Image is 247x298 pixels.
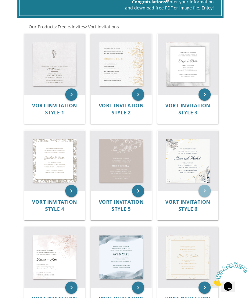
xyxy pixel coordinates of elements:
img: Vort Invitation Style 5 [91,131,152,191]
a: Vort Invitation Style 4 [32,199,77,212]
a: keyboard_arrow_right [199,88,211,101]
a: keyboard_arrow_right [199,282,211,294]
span: Vort Invitation Style 1 [32,102,77,116]
a: keyboard_arrow_right [132,282,144,294]
a: Vort Invitation Style 6 [165,199,210,212]
a: Vort Invitation Style 2 [99,103,144,116]
img: Vort Invitation Style 9 [158,227,218,288]
img: Vort Invitation Style 3 [158,34,218,95]
a: keyboard_arrow_right [65,282,77,294]
img: Vort Invitation Style 6 [158,131,218,191]
span: Vort Invitation Style 3 [165,102,210,116]
a: keyboard_arrow_right [199,185,211,197]
a: Our Products [28,24,56,30]
img: Vort Invitation Style 1 [24,34,85,95]
iframe: chat widget [209,260,247,289]
div: and download free PDF or Image file. Enjoy! [27,5,214,11]
a: keyboard_arrow_right [65,185,77,197]
a: keyboard_arrow_right [65,88,77,101]
span: Free e-Invites [58,24,85,30]
img: Chat attention grabber [2,2,40,27]
span: > [85,24,119,30]
span: Vort Invitation Style 2 [99,102,144,116]
a: Vort Invitation Style 5 [99,199,144,212]
img: Vort Invitation Style 4 [24,131,85,191]
span: Vort Invitation Style 4 [32,199,77,212]
div: : [23,24,224,30]
a: Vort Invitation Style 1 [32,103,77,116]
span: Vort Invitation Style 5 [99,199,144,212]
span: Vort Invitation Style 6 [165,199,210,212]
img: Vort Invitation Style 8 [91,227,152,288]
a: keyboard_arrow_right [132,185,144,197]
img: Vort Invitation Style 7 [24,227,85,288]
a: Vort Invitation Style 3 [165,103,210,116]
img: Vort Invitation Style 2 [91,34,152,95]
a: Vort Invitations [88,24,119,30]
a: keyboard_arrow_right [132,88,144,101]
a: Free e-Invites [57,24,85,30]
